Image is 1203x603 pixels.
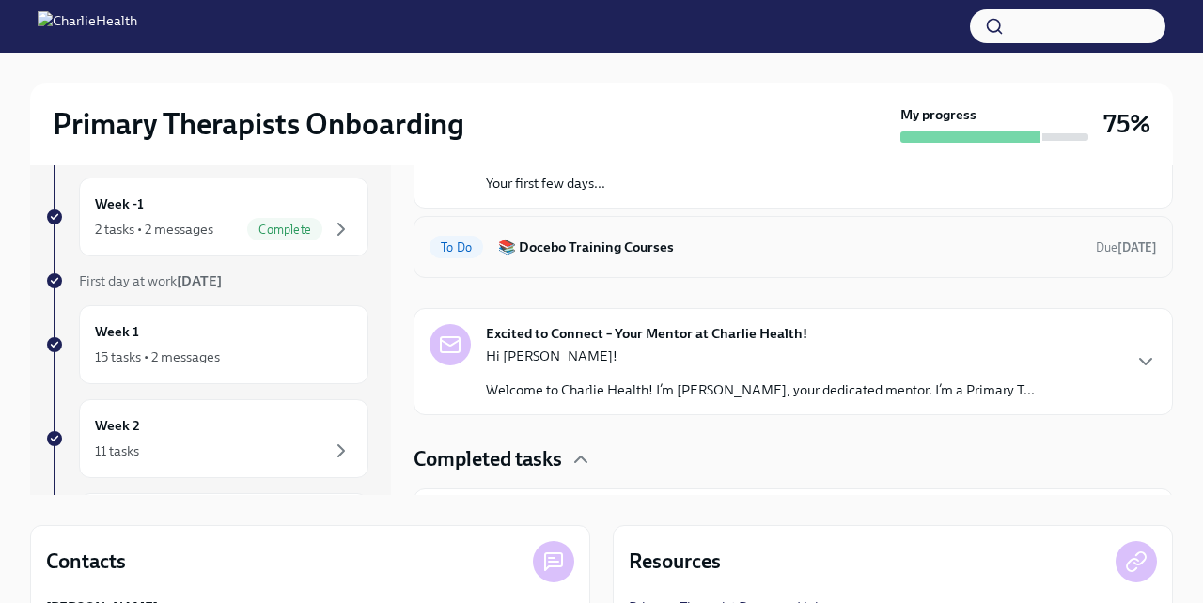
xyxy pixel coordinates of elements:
[486,324,807,343] strong: Excited to Connect – Your Mentor at Charlie Health!
[95,193,144,214] h6: Week -1
[53,105,464,143] h2: Primary Therapists Onboarding
[95,441,139,460] div: 11 tasks
[95,220,213,239] div: 2 tasks • 2 messages
[900,105,976,124] strong: My progress
[430,240,483,255] span: To Do
[1096,240,1157,255] span: Due
[247,223,322,237] span: Complete
[1117,240,1157,255] strong: [DATE]
[629,548,721,576] h4: Resources
[45,178,368,256] a: Week -12 tasks • 2 messagesComplete
[95,321,139,342] h6: Week 1
[486,347,1035,365] p: Hi [PERSON_NAME]!
[486,380,1035,399] p: Welcome to Charlie Health! I’m [PERSON_NAME], your dedicated mentor. I’m a Primary T...
[486,174,879,193] p: Your first few days...
[414,445,1173,473] div: Completed tasks
[45,305,368,384] a: Week 115 tasks • 2 messages
[45,271,368,290] a: First day at work[DATE]
[1103,107,1150,141] h3: 75%
[38,11,137,41] img: CharlieHealth
[95,415,140,436] h6: Week 2
[1096,239,1157,256] span: August 19th, 2025 07:00
[430,232,1157,262] a: To Do📚 Docebo Training CoursesDue[DATE]
[46,548,126,576] h4: Contacts
[414,445,562,473] h4: Completed tasks
[498,237,1081,257] h6: 📚 Docebo Training Courses
[177,272,222,289] strong: [DATE]
[79,272,222,289] span: First day at work
[45,399,368,478] a: Week 211 tasks
[95,348,220,366] div: 15 tasks • 2 messages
